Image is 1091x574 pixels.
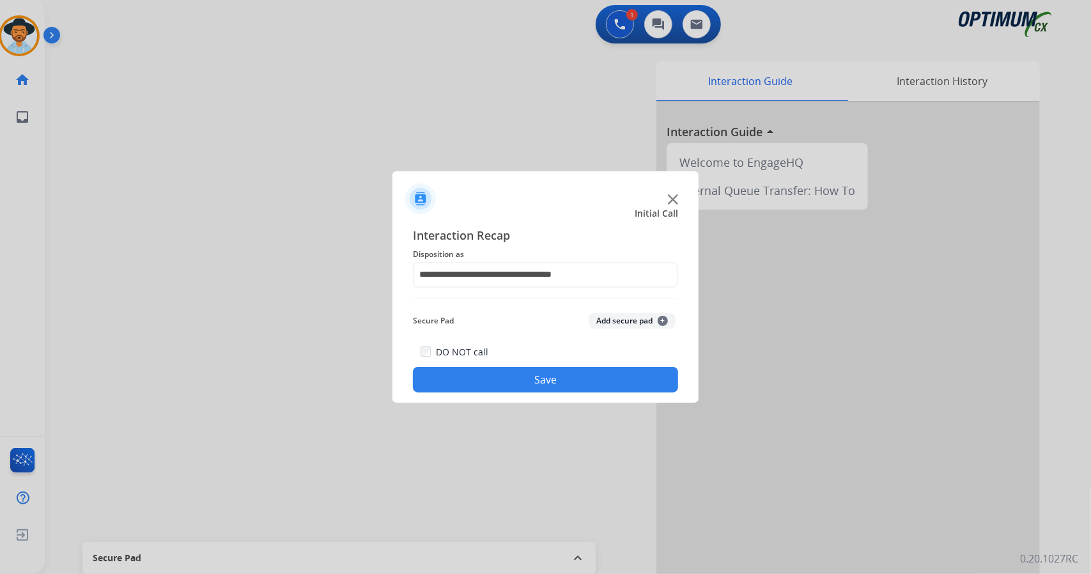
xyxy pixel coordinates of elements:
[635,207,678,220] span: Initial Call
[1020,551,1078,566] p: 0.20.1027RC
[436,346,488,359] label: DO NOT call
[405,183,436,214] img: contactIcon
[413,247,678,262] span: Disposition as
[658,316,668,326] span: +
[413,226,678,247] span: Interaction Recap
[589,313,676,329] button: Add secure pad+
[413,367,678,392] button: Save
[413,313,454,329] span: Secure Pad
